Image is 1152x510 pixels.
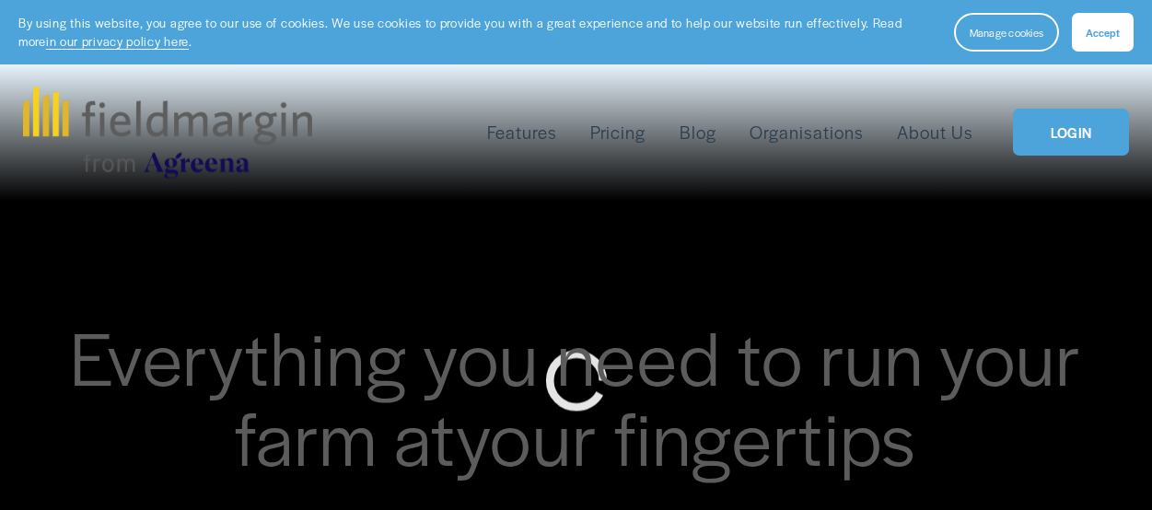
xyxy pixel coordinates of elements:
button: Accept [1072,13,1134,52]
span: Accept [1086,25,1120,40]
button: Manage cookies [954,13,1059,52]
a: in our privacy policy here [46,32,189,50]
a: Organisations [750,118,864,147]
a: folder dropdown [487,118,557,147]
a: LOGIN [1013,109,1129,156]
a: Pricing [590,118,646,147]
span: Features [487,120,557,145]
span: Everything you need to run your farm at [70,304,1098,487]
a: Blog [680,118,716,147]
img: fieldmargin.com [23,87,312,179]
p: By using this website, you agree to our use of cookies. We use cookies to provide you with a grea... [18,14,936,50]
span: your fingertips [456,384,917,487]
span: Manage cookies [970,25,1043,40]
a: About Us [897,118,973,147]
